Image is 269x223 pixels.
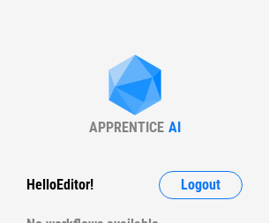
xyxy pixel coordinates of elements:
div: AI [168,119,181,136]
div: Hello Editor ! [26,171,93,199]
button: Logout [159,171,243,199]
img: Apprentice AI [100,55,170,119]
span: Logout [181,178,220,192]
div: APPRENTICE [89,119,164,136]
